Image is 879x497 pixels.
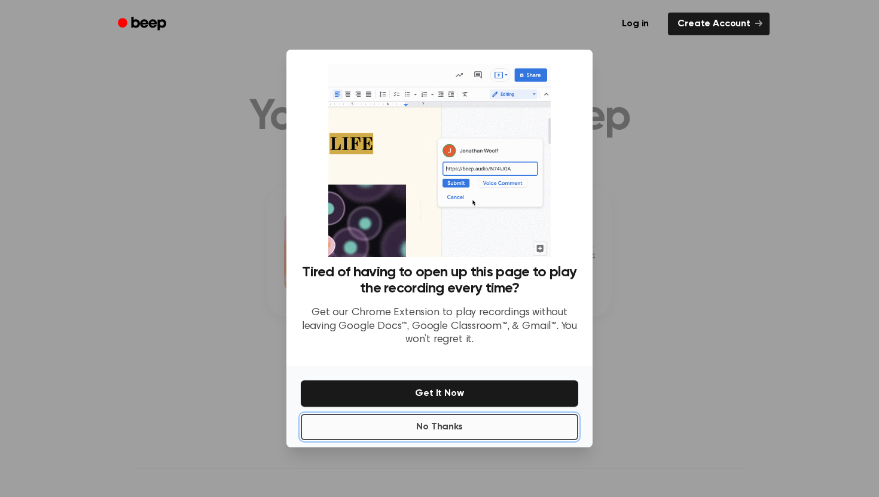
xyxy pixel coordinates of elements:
[668,13,770,35] a: Create Account
[301,380,578,407] button: Get It Now
[109,13,177,36] a: Beep
[301,414,578,440] button: No Thanks
[610,10,661,38] a: Log in
[301,306,578,347] p: Get our Chrome Extension to play recordings without leaving Google Docs™, Google Classroom™, & Gm...
[301,264,578,297] h3: Tired of having to open up this page to play the recording every time?
[328,64,550,257] img: Beep extension in action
